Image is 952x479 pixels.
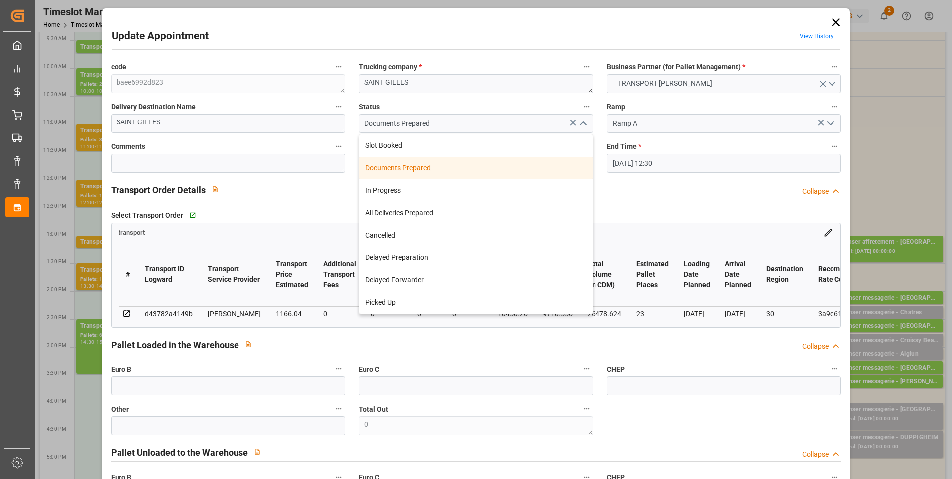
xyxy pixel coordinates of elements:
span: Ramp [607,102,625,112]
button: View description [239,335,258,354]
span: End Time [607,141,641,152]
button: Other [332,402,345,415]
input: Type to search/select [607,114,841,133]
div: All Deliveries Prepared [359,202,593,224]
div: Collapse [802,449,829,460]
div: Slot Booked [359,134,593,157]
div: d43782a4149b [145,308,193,320]
div: 30 [766,308,803,320]
th: Additional Transport Fees [316,242,363,307]
th: Transport Service Provider [200,242,268,307]
button: Business Partner (for Pallet Management) * [828,60,841,73]
h2: Pallet Unloaded to the Warehouse [111,446,248,459]
div: Cancelled [359,224,593,246]
div: [PERSON_NAME] [208,308,261,320]
button: Ramp [828,100,841,113]
th: Transport ID Logward [137,242,200,307]
div: 23 [636,308,669,320]
button: Total Out [580,402,593,415]
button: open menu [823,116,837,131]
button: code [332,60,345,73]
input: DD-MM-YYYY HH:MM [607,154,841,173]
h2: Pallet Loaded in the Warehouse [111,338,239,352]
textarea: 0 [359,416,593,435]
h2: Transport Order Details [111,183,206,197]
div: Documents Prepared [359,157,593,179]
span: Other [111,404,129,415]
input: Type to search/select [359,114,593,133]
a: transport [119,228,145,236]
th: Loading Date Planned [676,242,717,307]
span: Comments [111,141,145,152]
span: Delivery Destination Name [111,102,196,112]
span: transport [119,229,145,236]
a: View History [800,33,833,40]
div: In Progress [359,179,593,202]
div: Collapse [802,341,829,352]
span: Euro C [359,364,379,375]
span: Select Transport Order [111,210,183,221]
div: Delayed Forwarder [359,269,593,291]
button: Euro C [580,362,593,375]
button: CHEP [828,362,841,375]
button: View description [206,180,225,199]
textarea: baee6992d823 [111,74,345,93]
button: Trucking company * [580,60,593,73]
span: CHEP [607,364,625,375]
span: code [111,62,126,72]
div: 0 [323,308,356,320]
th: Destination Region [759,242,811,307]
span: TRANSPORT [PERSON_NAME] [613,78,717,89]
th: # [119,242,137,307]
button: close menu [575,116,590,131]
button: Euro B [332,362,345,375]
div: [DATE] [725,308,751,320]
th: Arrival Date Planned [717,242,759,307]
h2: Update Appointment [112,28,209,44]
span: Trucking company [359,62,422,72]
button: View description [248,442,267,461]
div: 3a9d6126af15 [818,308,866,320]
button: Comments [332,140,345,153]
button: open menu [607,74,841,93]
div: 26478.624 [588,308,621,320]
span: Business Partner (for Pallet Management) [607,62,745,72]
th: Recommended Rate Code [811,242,873,307]
th: Total Volume (in CDM) [580,242,629,307]
div: 1166.04 [276,308,308,320]
button: End Time * [828,140,841,153]
textarea: SAINT GILLES [359,74,593,93]
div: Collapse [802,186,829,197]
textarea: SAINT GILLES [111,114,345,133]
span: Status [359,102,380,112]
button: Status [580,100,593,113]
th: Estimated Pallet Places [629,242,676,307]
div: Delayed Preparation [359,246,593,269]
span: Euro B [111,364,131,375]
span: Total Out [359,404,388,415]
div: Picked Up [359,291,593,314]
th: Transport Price Estimated [268,242,316,307]
button: Delivery Destination Name [332,100,345,113]
div: [DATE] [684,308,710,320]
